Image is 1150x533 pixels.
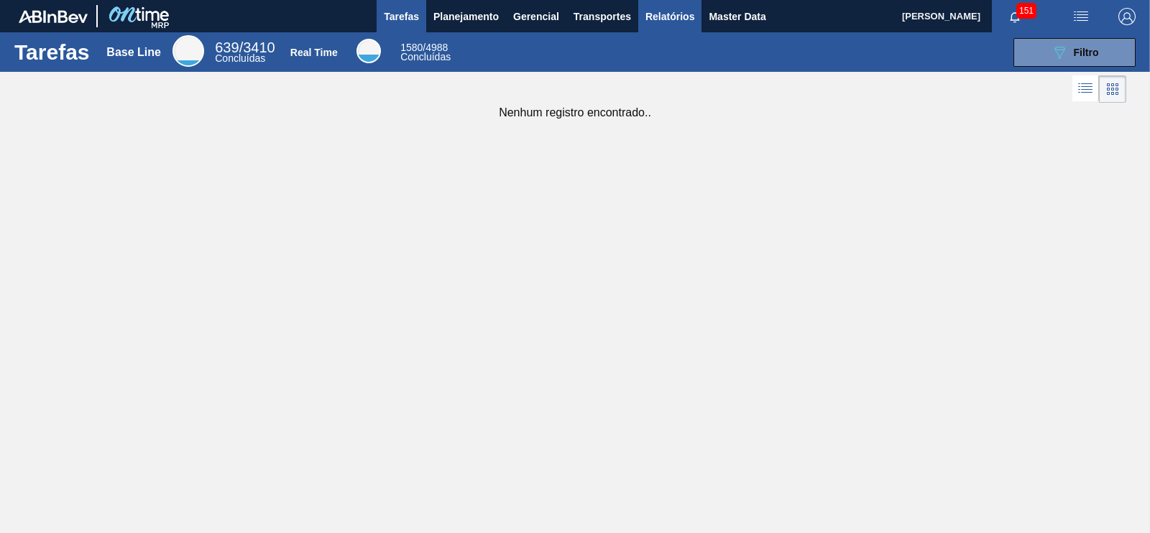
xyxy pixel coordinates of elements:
[400,51,451,62] span: Concluídas
[574,8,631,25] span: Transportes
[1013,38,1136,67] button: Filtro
[1074,47,1099,58] span: Filtro
[1072,8,1090,25] img: userActions
[215,42,275,63] div: Base Line
[215,40,239,55] span: 639
[19,10,88,23] img: TNhmsLtSVTkK8tSr43FrP2fwEKptu5GPRR3wAAAABJRU5ErkJggg==
[992,6,1038,27] button: Notificações
[645,8,694,25] span: Relatórios
[356,39,381,63] div: Real Time
[1099,75,1126,103] div: Visão em Cards
[709,8,765,25] span: Master Data
[14,44,90,60] h1: Tarefas
[400,43,451,62] div: Real Time
[384,8,419,25] span: Tarefas
[290,47,338,58] div: Real Time
[513,8,559,25] span: Gerencial
[1118,8,1136,25] img: Logout
[215,52,265,64] span: Concluídas
[172,35,204,67] div: Base Line
[1016,3,1036,19] span: 151
[1072,75,1099,103] div: Visão em Lista
[215,40,275,55] span: / 3410
[400,42,423,53] span: 1580
[106,46,161,59] div: Base Line
[400,42,448,53] span: / 4988
[433,8,499,25] span: Planejamento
